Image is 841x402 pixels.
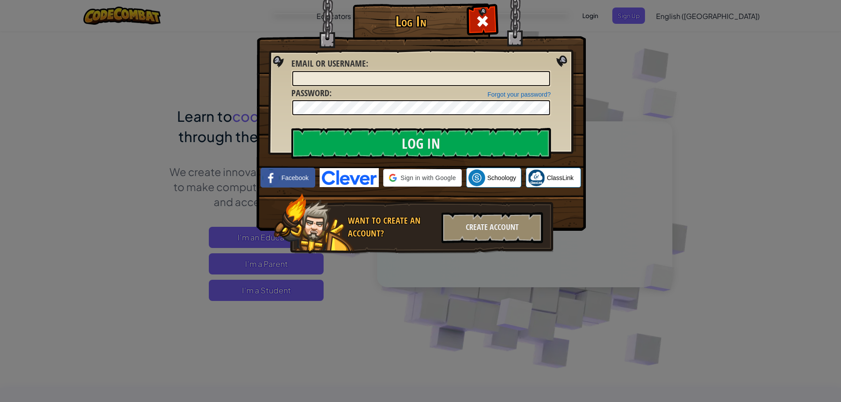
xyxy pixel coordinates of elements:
[400,173,456,182] span: Sign in with Google
[468,169,485,186] img: schoology.png
[263,169,279,186] img: facebook_small.png
[291,87,332,100] label: :
[355,14,468,29] h1: Log In
[291,128,551,159] input: Log In
[547,173,574,182] span: ClassLink
[348,214,436,240] div: Want to create an account?
[487,173,516,182] span: Schoology
[282,173,309,182] span: Facebook
[291,57,366,69] span: Email or Username
[291,57,368,70] label: :
[528,169,545,186] img: classlink-logo-small.png
[320,168,379,187] img: clever-logo-blue.png
[291,87,329,99] span: Password
[383,169,461,187] div: Sign in with Google
[441,212,543,243] div: Create Account
[487,91,551,98] a: Forgot your password?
